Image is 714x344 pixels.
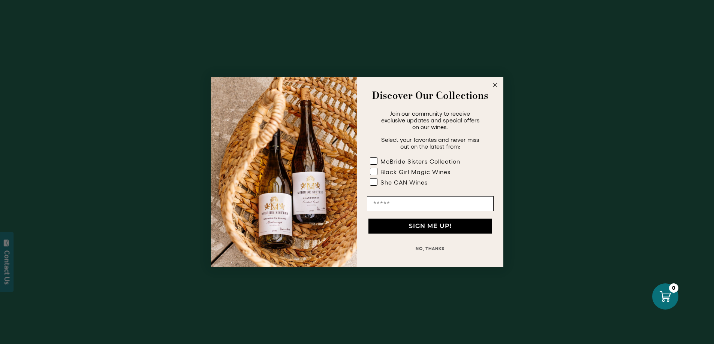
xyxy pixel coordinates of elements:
[381,136,479,150] span: Select your favorites and never miss out on the latest from:
[211,77,357,267] img: 42653730-7e35-4af7-a99d-12bf478283cf.jpeg
[367,241,494,256] button: NO, THANKS
[669,283,678,293] div: 0
[380,158,460,165] div: McBride Sisters Collection
[380,168,451,175] div: Black Girl Magic Wines
[381,110,479,130] span: Join our community to receive exclusive updates and special offers on our wines.
[368,219,492,234] button: SIGN ME UP!
[372,88,488,103] strong: Discover Our Collections
[367,196,494,211] input: Email
[380,179,428,186] div: She CAN Wines
[491,80,500,89] button: Close dialog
